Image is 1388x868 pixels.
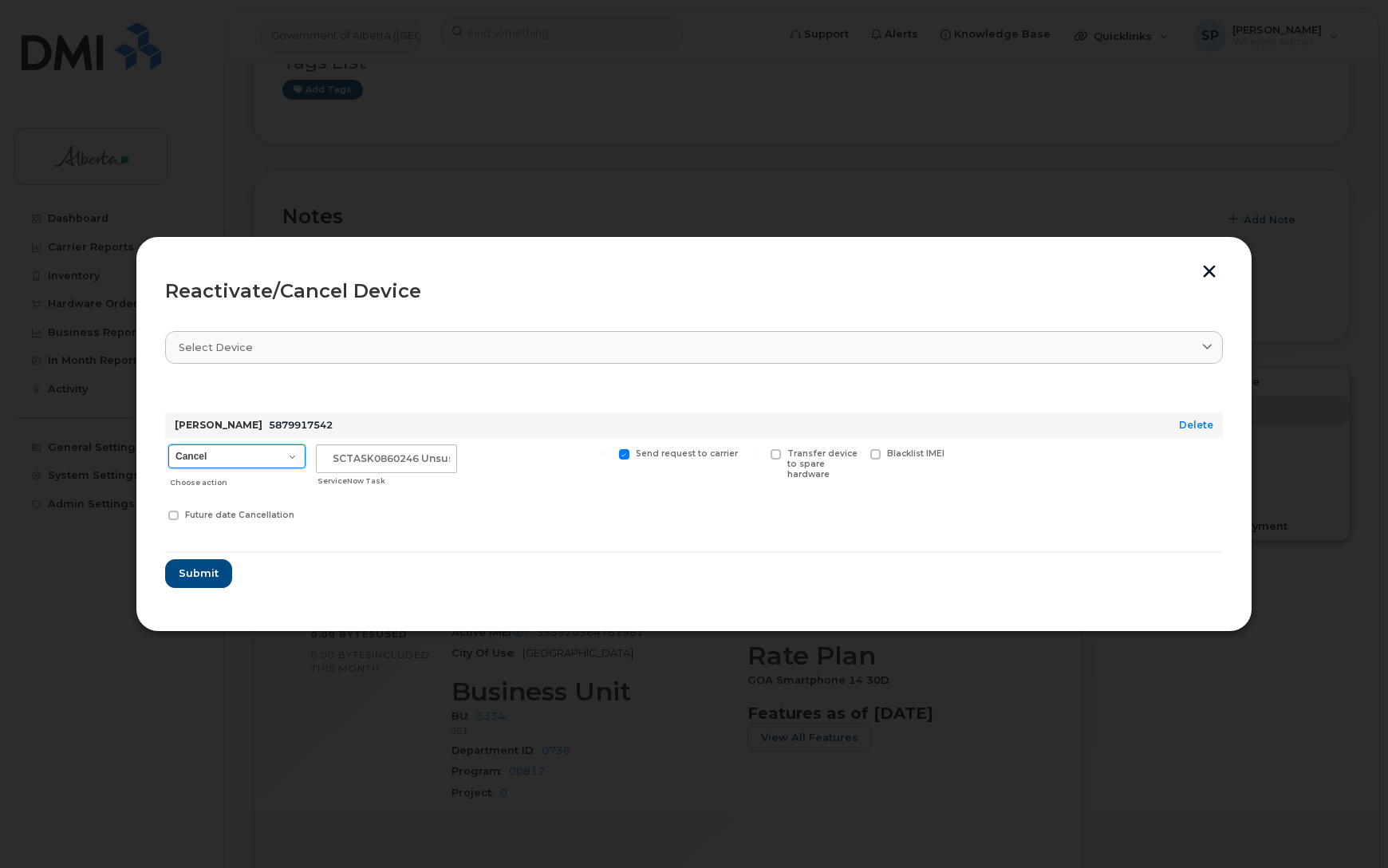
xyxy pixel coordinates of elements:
[179,340,253,355] span: Select device
[269,419,333,431] span: 5879917542
[317,475,457,487] div: ServiceNow Task
[185,510,294,520] span: Future date Cancellation
[600,449,608,457] input: Send request to carrier
[170,470,306,489] div: Choose action
[787,448,858,479] span: Transfer device to spare hardware
[1179,419,1213,431] a: Delete
[851,449,859,457] input: Blacklist IMEI
[165,331,1223,364] a: Select device
[887,448,944,459] span: Blacklist IMEI
[316,444,457,473] input: ServiceNow Task
[636,448,738,459] span: Send request to carrier
[175,419,262,431] strong: [PERSON_NAME]
[165,282,1223,301] div: Reactivate/Cancel Device
[751,449,759,457] input: Transfer device to spare hardware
